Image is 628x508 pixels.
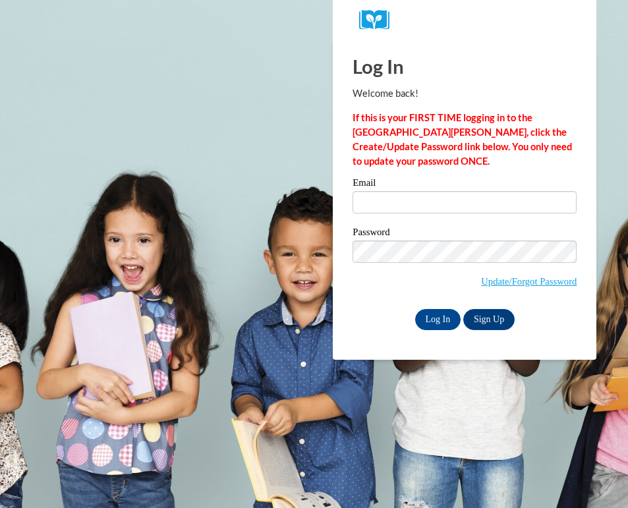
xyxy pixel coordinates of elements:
p: Welcome back! [353,86,577,101]
iframe: Button to launch messaging window [575,455,617,497]
a: Update/Forgot Password [481,276,577,287]
input: Log In [415,309,461,330]
strong: If this is your FIRST TIME logging in to the [GEOGRAPHIC_DATA][PERSON_NAME], click the Create/Upd... [353,112,572,167]
a: Sign Up [463,309,515,330]
img: Logo brand [359,10,399,30]
label: Password [353,227,577,240]
a: COX Campus [359,10,570,30]
h1: Log In [353,53,577,80]
label: Email [353,178,577,191]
